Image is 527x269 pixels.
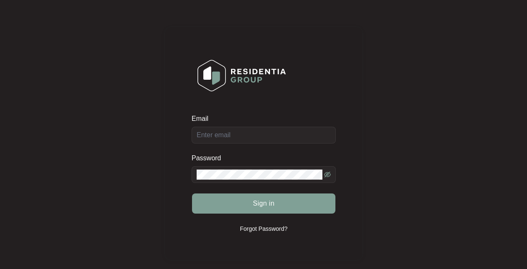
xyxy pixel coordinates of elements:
input: Password [197,170,322,180]
label: Email [192,115,214,123]
button: Sign in [192,193,335,214]
label: Password [192,154,227,162]
p: Forgot Password? [240,225,288,233]
img: Login Logo [192,54,291,97]
input: Email [192,127,336,144]
span: Sign in [253,198,275,209]
span: eye-invisible [324,171,331,178]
